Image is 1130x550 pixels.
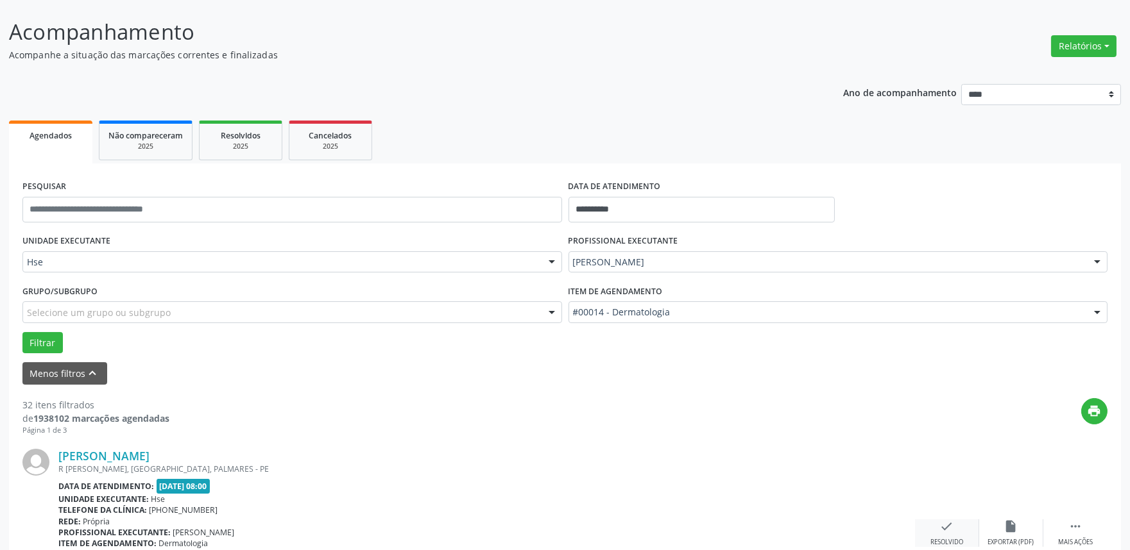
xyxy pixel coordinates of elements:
img: img [22,449,49,476]
div: Mais ações [1058,538,1093,547]
b: Rede: [58,516,81,527]
strong: 1938102 marcações agendadas [33,412,169,424]
span: Resolvidos [221,130,261,141]
span: Dermatologia [159,538,209,549]
span: [PERSON_NAME] [573,256,1082,269]
span: Agendados [30,130,72,141]
label: PESQUISAR [22,177,66,197]
label: PROFISSIONAL EXECUTANTE [569,231,678,251]
i: check [940,519,954,533]
span: #00014 - Dermatologia [573,306,1082,319]
b: Data de atendimento: [58,481,154,492]
span: Selecione um grupo ou subgrupo [27,306,171,319]
span: Própria [83,516,110,527]
i: insert_drive_file [1004,519,1018,533]
a: [PERSON_NAME] [58,449,150,463]
b: Profissional executante: [58,527,171,538]
b: Item de agendamento: [58,538,157,549]
button: Filtrar [22,332,63,354]
div: 32 itens filtrados [22,398,169,412]
div: R [PERSON_NAME], [GEOGRAPHIC_DATA], PALMARES - PE [58,463,915,474]
span: Cancelados [309,130,352,141]
p: Ano de acompanhamento [843,84,957,100]
label: Grupo/Subgrupo [22,281,98,301]
span: Não compareceram [108,130,183,141]
span: Hse [151,494,166,504]
label: UNIDADE EXECUTANTE [22,231,110,251]
div: 2025 [209,142,273,151]
div: de [22,412,169,425]
i:  [1068,519,1083,533]
span: [PERSON_NAME] [173,527,235,538]
p: Acompanhe a situação das marcações correntes e finalizadas [9,48,787,62]
label: DATA DE ATENDIMENTO [569,177,661,197]
div: 2025 [108,142,183,151]
i: keyboard_arrow_up [86,366,100,380]
b: Telefone da clínica: [58,504,147,515]
p: Acompanhamento [9,16,787,48]
span: [DATE] 08:00 [157,479,210,494]
button: Menos filtroskeyboard_arrow_up [22,362,107,385]
i: print [1088,404,1102,418]
button: Relatórios [1051,35,1117,57]
div: Resolvido [930,538,963,547]
span: Hse [27,256,536,269]
div: Exportar (PDF) [988,538,1034,547]
label: Item de agendamento [569,281,663,301]
button: print [1081,398,1108,424]
div: 2025 [298,142,363,151]
span: [PHONE_NUMBER] [150,504,218,515]
b: Unidade executante: [58,494,149,504]
div: Página 1 de 3 [22,425,169,436]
